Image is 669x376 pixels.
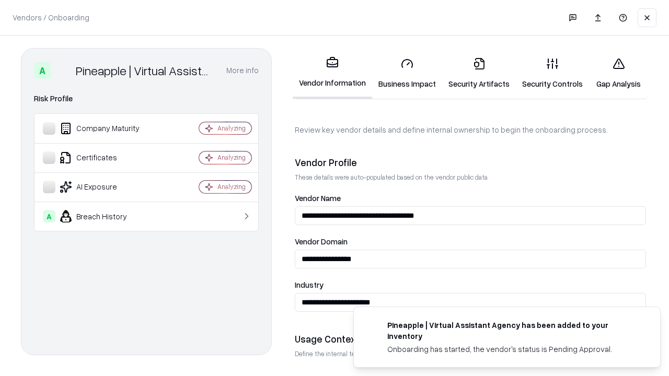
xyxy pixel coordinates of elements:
a: Vendor Information [293,48,372,99]
div: Analyzing [217,153,246,162]
label: Industry [295,281,646,289]
label: Vendor Name [295,194,646,202]
div: AI Exposure [43,181,168,193]
div: Analyzing [217,124,246,133]
div: Vendor Profile [295,156,646,169]
button: More info [226,61,259,80]
div: A [34,62,51,79]
div: Risk Profile [34,92,259,105]
p: These details were auto-populated based on the vendor public data [295,173,646,182]
a: Security Controls [516,49,589,98]
div: Pineapple | Virtual Assistant Agency [76,62,214,79]
p: Review key vendor details and define internal ownership to begin the onboarding process. [295,124,646,135]
label: Vendor Domain [295,238,646,245]
a: Gap Analysis [589,49,648,98]
p: Define the internal team and reason for using this vendor. This helps assess business relevance a... [295,349,646,358]
div: A [43,210,55,222]
p: Vendors / Onboarding [13,12,89,23]
div: Pineapple | Virtual Assistant Agency has been added to your inventory [387,320,635,342]
a: Business Impact [372,49,442,98]
div: Breach History [43,210,168,222]
div: Company Maturity [43,122,168,135]
img: Pineapple | Virtual Assistant Agency [55,62,72,79]
img: trypineapple.com [366,320,379,332]
div: Certificates [43,151,168,164]
div: Onboarding has started, the vendor's status is Pending Approval. [387,344,635,355]
div: Analyzing [217,182,246,191]
div: Usage Context [295,333,646,345]
a: Security Artifacts [442,49,516,98]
